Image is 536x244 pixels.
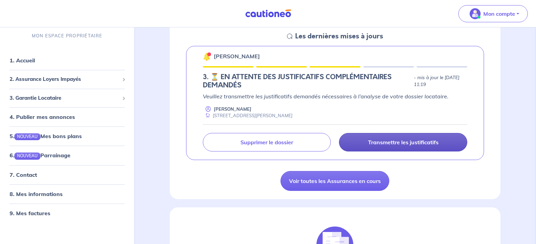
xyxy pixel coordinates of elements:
h5: 3. ⏳️️ EN ATTENTE DES JUSTIFICATIFS COMPLÉMENTAIRES DEMANDÉS [203,73,411,89]
div: 6.NOUVEAUParrainage [3,149,131,162]
img: Cautioneo [243,9,294,18]
a: 5.NOUVEAUMes bons plans [10,133,82,139]
div: 9. Mes factures [3,206,131,220]
p: [PERSON_NAME] [214,106,251,112]
p: - mis à jour le [DATE] 11:19 [414,74,467,88]
a: 6.NOUVEAUParrainage [10,152,70,159]
span: 3. Garantie Locataire [10,94,119,102]
span: 2. Assurance Loyers Impayés [10,75,119,83]
p: [PERSON_NAME] [214,52,260,60]
button: illu_account_valid_menu.svgMon compte [458,5,528,22]
div: 5.NOUVEAUMes bons plans [3,129,131,143]
img: 🔔 [203,52,211,61]
div: 1. Accueil [3,53,131,67]
h5: Les dernières mises à jours [295,32,383,40]
a: 4. Publier mes annonces [10,113,75,120]
div: 4. Publier mes annonces [3,110,131,124]
a: 8. Mes informations [10,191,63,197]
div: 7. Contact [3,168,131,182]
a: Voir toutes les Assurances en cours [280,171,389,191]
p: Veuillez transmettre les justificatifs demandés nécessaires à l’analyse de votre dossier locataire. [203,92,467,100]
a: 1. Accueil [10,57,35,64]
img: illu_account_valid_menu.svg [470,8,481,19]
a: 9. Mes factures [10,210,50,217]
div: [STREET_ADDRESS][PERSON_NAME] [203,112,292,119]
p: Mon compte [483,10,515,18]
div: 3. Garantie Locataire [3,91,131,105]
a: 7. Contact [10,171,37,178]
p: Supprimer le dossier [240,139,293,146]
a: Transmettre les justificatifs [339,133,467,151]
div: 8. Mes informations [3,187,131,201]
p: Transmettre les justificatifs [368,139,439,146]
div: state: DOCUMENTS-INCOMPLETE, Context: NEW,CHOOSE-CERTIFICATE,ALONE,LESSOR-DOCUMENTS [203,73,467,89]
div: 2. Assurance Loyers Impayés [3,73,131,86]
p: MON ESPACE PROPRIÉTAIRE [32,33,102,39]
a: Supprimer le dossier [203,133,331,151]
